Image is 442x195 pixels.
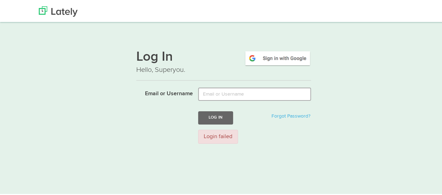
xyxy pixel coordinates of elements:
img: google-signin.png [244,49,311,65]
img: Lately [39,5,78,16]
div: Login failed [198,129,238,143]
input: Email or Username [198,87,311,100]
a: Forgot Password? [271,113,310,118]
h1: Log In [136,49,311,64]
p: Hello, Superyou. [136,64,311,74]
label: Email or Username [131,87,193,97]
button: Log In [198,110,233,123]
